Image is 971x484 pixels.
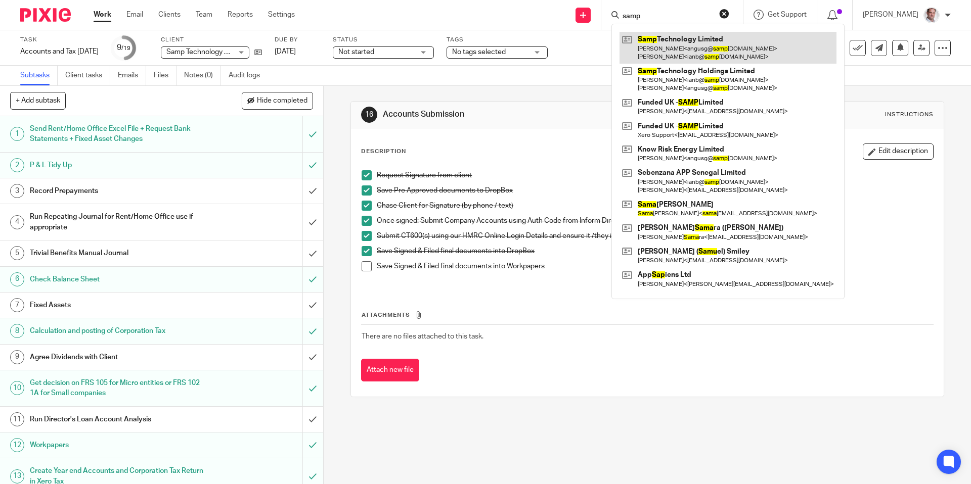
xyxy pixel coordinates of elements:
[20,8,71,22] img: Pixie
[10,438,24,452] div: 12
[863,143,934,160] button: Edit description
[622,12,713,21] input: Search
[94,10,111,20] a: Work
[10,127,24,141] div: 1
[229,66,268,85] a: Audit logs
[10,92,66,109] button: + Add subtask
[10,469,24,483] div: 13
[30,121,205,147] h1: Send Rent/Home Office Excel File + Request Bank Statements + Fixed Asset Changes
[121,45,130,51] small: /19
[30,438,205,453] h1: Workpapers
[10,324,24,338] div: 8
[377,216,933,226] p: Once signed: Submit Company Accounts using Auth Code from Inform Direct and ensure it is accepted
[275,36,320,44] label: Due by
[10,272,24,286] div: 6
[166,49,277,56] span: Samp Technology Holdings Limited
[30,350,205,365] h1: Agree Dividends with Client
[30,412,205,427] h1: Run Director's Loan Account Analysis
[275,48,296,55] span: [DATE]
[377,201,933,211] p: Chase Client for Signature (by phone / text)
[30,272,205,287] h1: Check Balance Sheet
[30,246,205,261] h1: Trivial Benefits Manual Journal
[447,36,548,44] label: Tags
[184,66,221,85] a: Notes (0)
[377,261,933,271] p: Save Signed & Filed final documents into Workpapers
[10,412,24,426] div: 11
[118,66,146,85] a: Emails
[10,381,24,395] div: 10
[362,333,483,340] span: There are no files attached to this task.
[452,49,506,56] span: No tags selected
[154,66,176,85] a: Files
[117,42,130,54] div: 9
[65,66,110,85] a: Client tasks
[242,92,313,109] button: Hide completed
[383,109,669,120] h1: Accounts Submission
[361,359,419,381] button: Attach new file
[10,158,24,172] div: 2
[268,10,295,20] a: Settings
[362,312,410,318] span: Attachments
[30,183,205,199] h1: Record Prepayments
[196,10,212,20] a: Team
[10,350,24,364] div: 9
[20,46,99,57] div: Accounts and Tax [DATE]
[30,323,205,338] h1: Calculation and posting of Corporation Tax
[361,107,377,123] div: 16
[333,36,434,44] label: Status
[863,10,918,20] p: [PERSON_NAME]
[10,298,24,312] div: 7
[338,49,374,56] span: Not started
[10,184,24,198] div: 3
[228,10,253,20] a: Reports
[161,36,262,44] label: Client
[377,170,933,180] p: Request Signature from client
[30,158,205,173] h1: P & L Tidy Up
[885,111,934,119] div: Instructions
[20,36,99,44] label: Task
[361,148,406,156] p: Description
[30,375,205,401] h1: Get decision on FRS 105 for Micro entities or FRS 102 1A for Small companies
[377,231,933,241] p: Submit CT600(s) using our HMRC Online Login Details and ensure it /they is/are accepted
[30,298,205,313] h1: Fixed Assets
[923,7,940,23] img: Munro%20Partners-3202.jpg
[30,209,205,235] h1: Run Repeating Journal for Rent/Home Office use if appropriate
[10,246,24,260] div: 5
[377,185,933,196] p: Save Pre Approved documents to DropBox
[719,9,729,19] button: Clear
[20,46,99,57] div: Accounts and Tax 28 Feb 2025
[158,10,181,20] a: Clients
[377,246,933,256] p: Save Signed & Filed final documents into DropBox
[20,66,58,85] a: Subtasks
[257,97,307,105] span: Hide completed
[768,11,807,18] span: Get Support
[126,10,143,20] a: Email
[10,215,24,229] div: 4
